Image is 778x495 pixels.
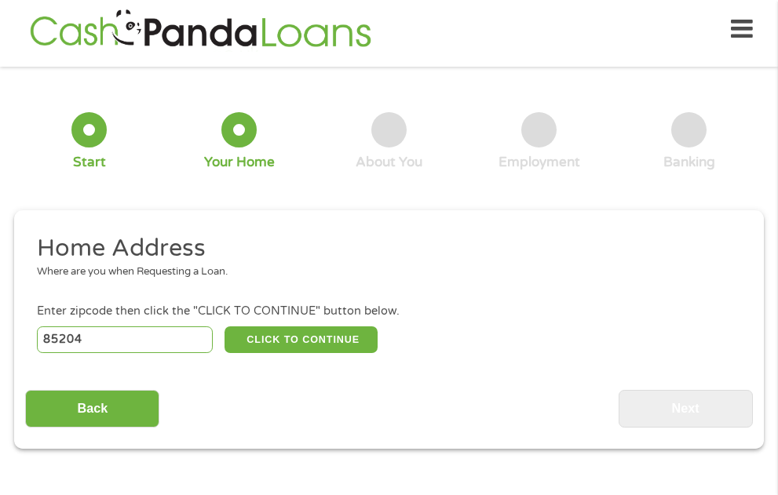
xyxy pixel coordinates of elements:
[204,154,275,171] div: Your Home
[619,390,753,428] input: Next
[37,264,730,280] div: Where are you when Requesting a Loan.
[663,154,715,171] div: Banking
[25,390,159,428] input: Back
[25,7,375,52] img: GetLoanNow Logo
[225,326,378,353] button: CLICK TO CONTINUE
[37,303,741,320] div: Enter zipcode then click the "CLICK TO CONTINUE" button below.
[73,154,106,171] div: Start
[356,154,422,171] div: About You
[37,233,730,264] h2: Home Address
[37,326,213,353] input: Enter Zipcode (e.g 01510)
[499,154,580,171] div: Employment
